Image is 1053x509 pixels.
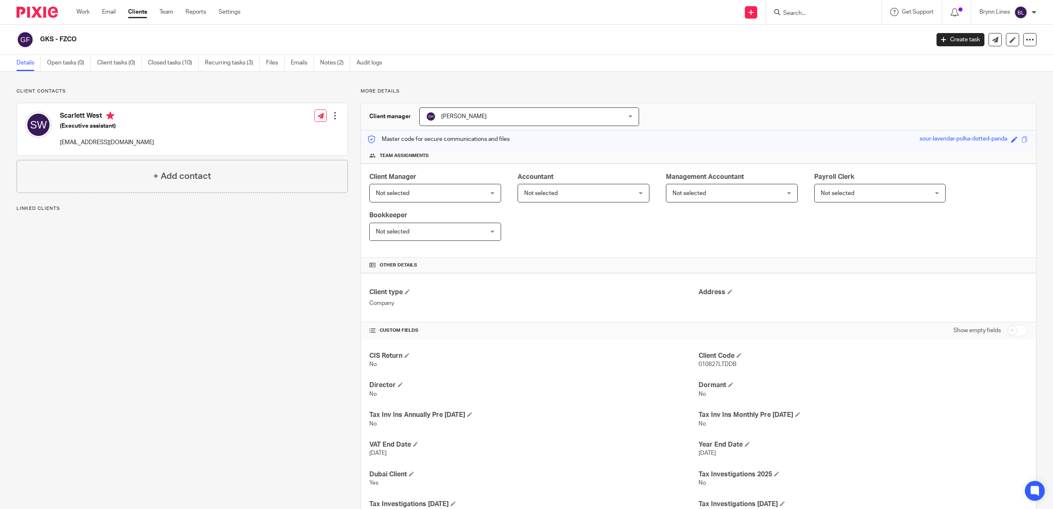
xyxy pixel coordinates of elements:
span: No [369,421,377,427]
p: More details [361,88,1036,95]
a: Notes (2) [320,55,350,71]
a: Files [266,55,285,71]
span: [DATE] [369,450,387,456]
span: Not selected [524,190,558,196]
h4: Dubai Client [369,470,699,479]
h4: Tax Inv Ins Monthly Pre [DATE] [699,411,1028,419]
h2: GKS - FZCO [40,35,747,44]
a: Closed tasks (10) [148,55,199,71]
h4: + Add contact [153,170,211,183]
span: Not selected [673,190,706,196]
h4: Tax Investigations [DATE] [699,500,1028,509]
p: [EMAIL_ADDRESS][DOMAIN_NAME] [60,138,154,147]
p: Brynn Lines [979,8,1010,16]
a: Client tasks (0) [97,55,142,71]
a: Emails [291,55,314,71]
div: sour-lavendar-polka-dotted-panda [920,135,1007,144]
h4: Year End Date [699,440,1028,449]
label: Show empty fields [953,326,1001,335]
a: Settings [219,8,240,16]
a: Work [76,8,90,16]
span: Not selected [376,229,409,235]
h4: Address [699,288,1028,297]
h4: Client Code [699,352,1028,360]
a: Open tasks (0) [47,55,91,71]
a: Team [159,8,173,16]
h4: Tax Investigations [DATE] [369,500,699,509]
span: Management Accountant [666,174,744,180]
h5: (Executive assistant) [60,122,154,130]
img: svg%3E [426,112,436,121]
h4: CIS Return [369,352,699,360]
span: No [699,480,706,486]
p: Linked clients [17,205,348,212]
p: Company [369,299,699,307]
span: Accountant [518,174,554,180]
span: Client Manager [369,174,416,180]
span: No [699,421,706,427]
img: svg%3E [17,31,34,48]
a: Email [102,8,116,16]
span: Yes [369,480,378,486]
p: Client contacts [17,88,348,95]
h4: Tax Investigations 2025 [699,470,1028,479]
h4: VAT End Date [369,440,699,449]
h4: Director [369,381,699,390]
a: Create task [937,33,984,46]
span: No [699,391,706,397]
span: No [369,391,377,397]
span: Get Support [902,9,934,15]
h4: Scarlett West [60,112,154,122]
span: No [369,362,377,367]
span: Other details [380,262,417,269]
a: Clients [128,8,147,16]
span: Payroll Clerk [814,174,854,180]
span: [DATE] [699,450,716,456]
a: Details [17,55,41,71]
a: Reports [185,8,206,16]
h4: Client type [369,288,699,297]
input: Search [782,10,857,17]
span: Bookkeeper [369,212,407,219]
i: Primary [106,112,114,120]
h4: CUSTOM FIELDS [369,327,699,334]
p: Master code for secure communications and files [367,135,510,143]
span: [PERSON_NAME] [441,114,487,119]
h4: Tax Inv Ins Annually Pre [DATE] [369,411,699,419]
a: Audit logs [357,55,388,71]
img: svg%3E [1014,6,1027,19]
h4: Dormant [699,381,1028,390]
a: Recurring tasks (3) [205,55,260,71]
h3: Client manager [369,112,411,121]
img: svg%3E [25,112,52,138]
span: Not selected [821,190,854,196]
img: Pixie [17,7,58,18]
span: 010827LTDDB [699,362,737,367]
span: Team assignments [380,152,429,159]
span: Not selected [376,190,409,196]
